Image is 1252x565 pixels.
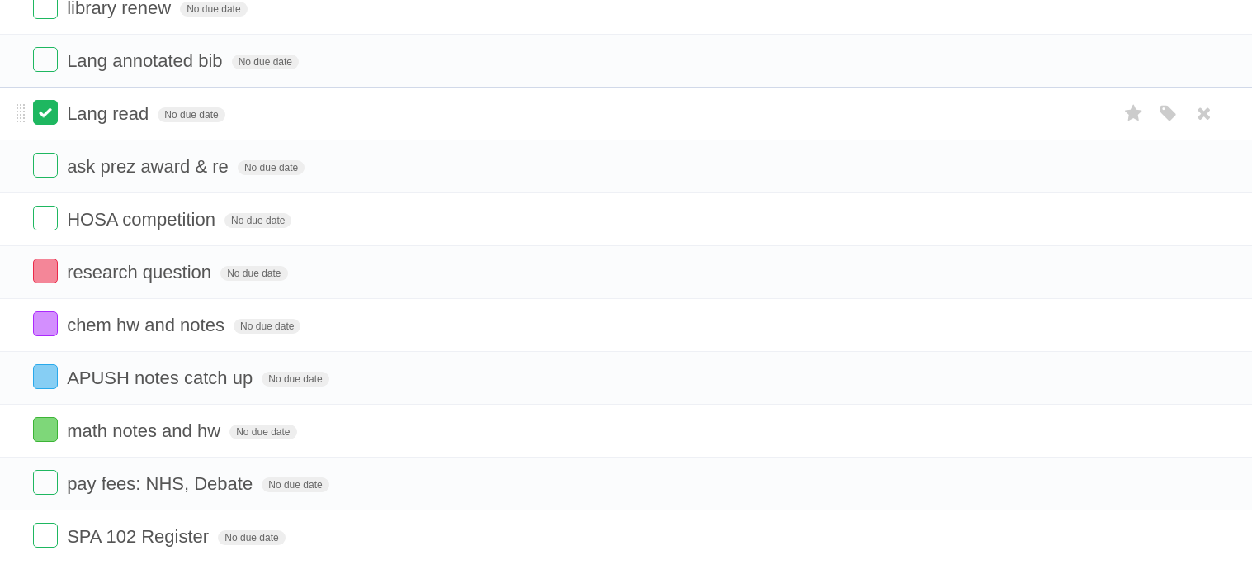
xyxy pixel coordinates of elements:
span: No due date [218,530,285,545]
span: Lang annotated bib [67,50,226,71]
label: Done [33,206,58,230]
span: No due date [232,55,299,69]
span: No due date [224,213,291,228]
span: pay fees: NHS, Debate [67,473,257,494]
label: Done [33,100,58,125]
label: Star task [1118,100,1150,127]
label: Done [33,153,58,178]
span: APUSH notes catch up [67,368,257,388]
label: Done [33,523,58,548]
span: No due date [262,477,328,492]
label: Done [33,470,58,495]
span: No due date [229,425,296,439]
span: chem hw and notes [67,315,229,335]
label: Done [33,364,58,389]
label: Done [33,311,58,336]
span: HOSA competition [67,209,220,230]
span: No due date [234,319,300,334]
span: No due date [238,160,305,175]
label: Done [33,417,58,442]
span: No due date [262,372,328,387]
label: Done [33,259,58,283]
span: math notes and hw [67,420,224,441]
span: No due date [158,107,224,122]
span: No due date [220,266,287,281]
span: SPA 102 Register [67,526,213,547]
span: research question [67,262,215,282]
span: No due date [180,2,247,17]
label: Done [33,47,58,72]
span: Lang read [67,103,153,124]
span: ask prez award & re [67,156,233,177]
